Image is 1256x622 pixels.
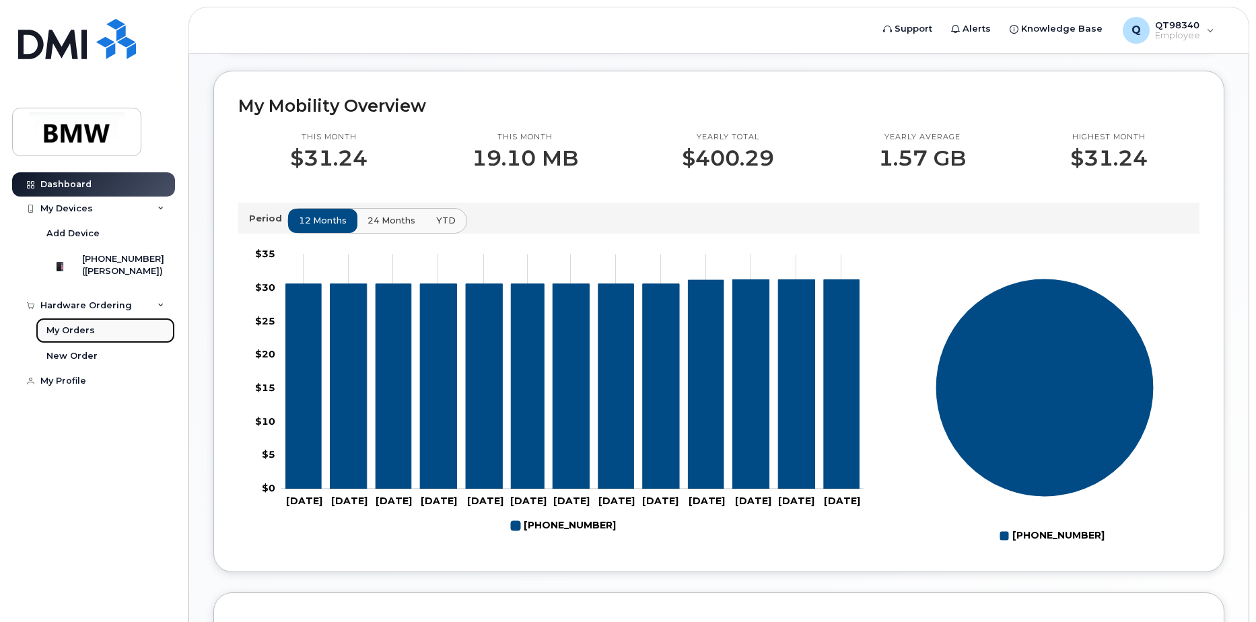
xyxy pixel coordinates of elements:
h2: My Mobility Overview [238,96,1199,116]
span: 24 months [368,214,415,227]
div: QT98340 [1113,17,1224,44]
tspan: [DATE] [510,495,547,507]
tspan: $10 [255,415,275,427]
iframe: Messenger Launcher [1197,563,1246,612]
p: Yearly total [682,132,774,143]
span: Q [1131,22,1141,38]
span: QT98340 [1155,20,1200,30]
span: Knowledge Base [1021,22,1103,36]
tspan: $15 [255,382,275,394]
p: $31.24 [1070,146,1148,170]
p: 19.10 MB [472,146,578,170]
a: Knowledge Base [1000,15,1112,42]
tspan: $25 [255,314,275,326]
p: $400.29 [682,146,774,170]
span: Employee [1155,30,1200,41]
g: Series [936,278,1154,497]
tspan: [DATE] [598,495,635,507]
tspan: $35 [255,248,275,260]
p: $31.24 [290,146,368,170]
g: Legend [1000,524,1105,547]
tspan: $20 [255,348,275,360]
g: Legend [511,514,616,537]
a: Alerts [942,15,1000,42]
g: Chart [255,248,864,537]
tspan: [DATE] [689,495,725,507]
tspan: [DATE] [421,495,457,507]
tspan: $0 [262,482,275,494]
tspan: [DATE] [286,495,322,507]
p: This month [472,132,578,143]
g: Chart [936,278,1154,547]
span: Alerts [963,22,991,36]
p: Highest month [1070,132,1148,143]
tspan: [DATE] [376,495,412,507]
g: 864-800-6433 [286,279,860,489]
tspan: $30 [255,281,275,293]
p: Yearly average [878,132,966,143]
tspan: [DATE] [778,495,814,507]
span: YTD [436,214,456,227]
g: 864-800-6433 [511,514,616,537]
p: 1.57 GB [878,146,966,170]
tspan: $5 [262,448,275,460]
a: Support [874,15,942,42]
tspan: [DATE] [467,495,503,507]
tspan: [DATE] [735,495,771,507]
p: Period [249,212,287,225]
tspan: [DATE] [553,495,590,507]
tspan: [DATE] [642,495,678,507]
tspan: [DATE] [824,495,860,507]
p: This month [290,132,368,143]
span: Support [895,22,932,36]
tspan: [DATE] [331,495,368,507]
